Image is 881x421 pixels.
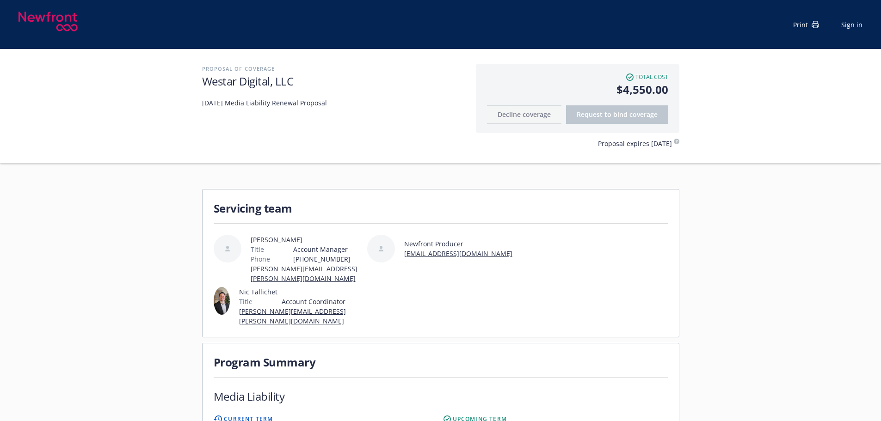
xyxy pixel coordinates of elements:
[404,249,512,258] a: [EMAIL_ADDRESS][DOMAIN_NAME]
[598,139,672,148] span: Proposal expires [DATE]
[282,297,363,306] span: Account Coordinator
[293,254,363,264] span: [PHONE_NUMBER]
[239,297,253,306] span: Title
[577,110,658,119] span: Request to bind
[214,201,668,216] h1: Servicing team
[566,105,668,124] button: Request to bindcoverage
[214,354,668,370] h1: Program Summary
[487,105,561,124] button: Decline coverage
[498,110,551,119] span: Decline coverage
[239,287,363,297] span: Nic Tallichet
[293,244,363,254] span: Account Manager
[214,287,230,315] img: employee photo
[239,307,346,325] a: [PERSON_NAME][EMAIL_ADDRESS][PERSON_NAME][DOMAIN_NAME]
[251,264,357,283] a: [PERSON_NAME][EMAIL_ADDRESS][PERSON_NAME][DOMAIN_NAME]
[404,239,512,249] span: Newfront Producer
[202,98,433,108] span: [DATE] Media Liability Renewal Proposal
[841,20,863,30] a: Sign in
[635,73,668,81] span: Total cost
[214,389,285,404] h1: Media Liability
[251,254,270,264] span: Phone
[202,73,467,89] h1: Westar Digital, LLC
[251,244,264,254] span: Title
[487,81,668,98] span: $4,550.00
[629,110,658,119] span: coverage
[251,235,363,244] span: [PERSON_NAME]
[793,20,819,30] div: Print
[202,64,467,73] h2: Proposal of coverage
